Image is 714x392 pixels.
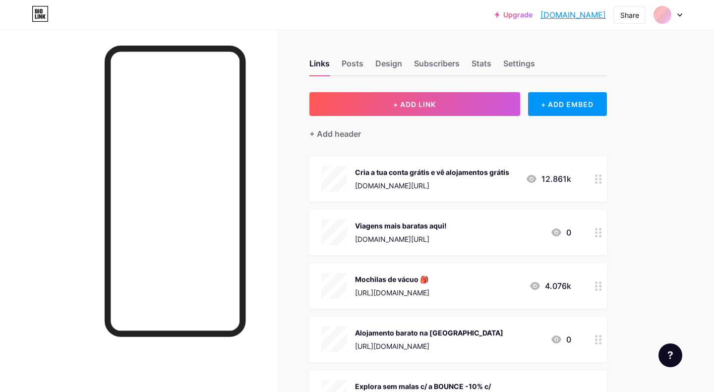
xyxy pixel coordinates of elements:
[529,280,571,292] div: 4.076k
[550,226,571,238] div: 0
[414,57,460,75] div: Subscribers
[355,274,429,284] div: Mochilas de vácuo 🎒
[393,100,436,109] span: + ADD LINK
[355,287,429,298] div: [URL][DOMAIN_NAME]
[309,57,330,75] div: Links
[309,128,361,140] div: + Add header
[355,221,447,231] div: Viagens mais baratas aqui!
[342,57,363,75] div: Posts
[495,11,533,19] a: Upgrade
[355,341,503,351] div: [URL][DOMAIN_NAME]
[472,57,491,75] div: Stats
[528,92,607,116] div: + ADD EMBED
[550,334,571,345] div: 0
[375,57,402,75] div: Design
[355,180,509,191] div: [DOMAIN_NAME][URL]
[503,57,535,75] div: Settings
[526,173,571,185] div: 12.861k
[620,10,639,20] div: Share
[540,9,606,21] a: [DOMAIN_NAME]
[355,167,509,177] div: Cria a tua conta grátis e vê alojamentos grátis
[309,92,520,116] button: + ADD LINK
[355,234,447,244] div: [DOMAIN_NAME][URL]
[355,328,503,338] div: Alojamento barato na [GEOGRAPHIC_DATA]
